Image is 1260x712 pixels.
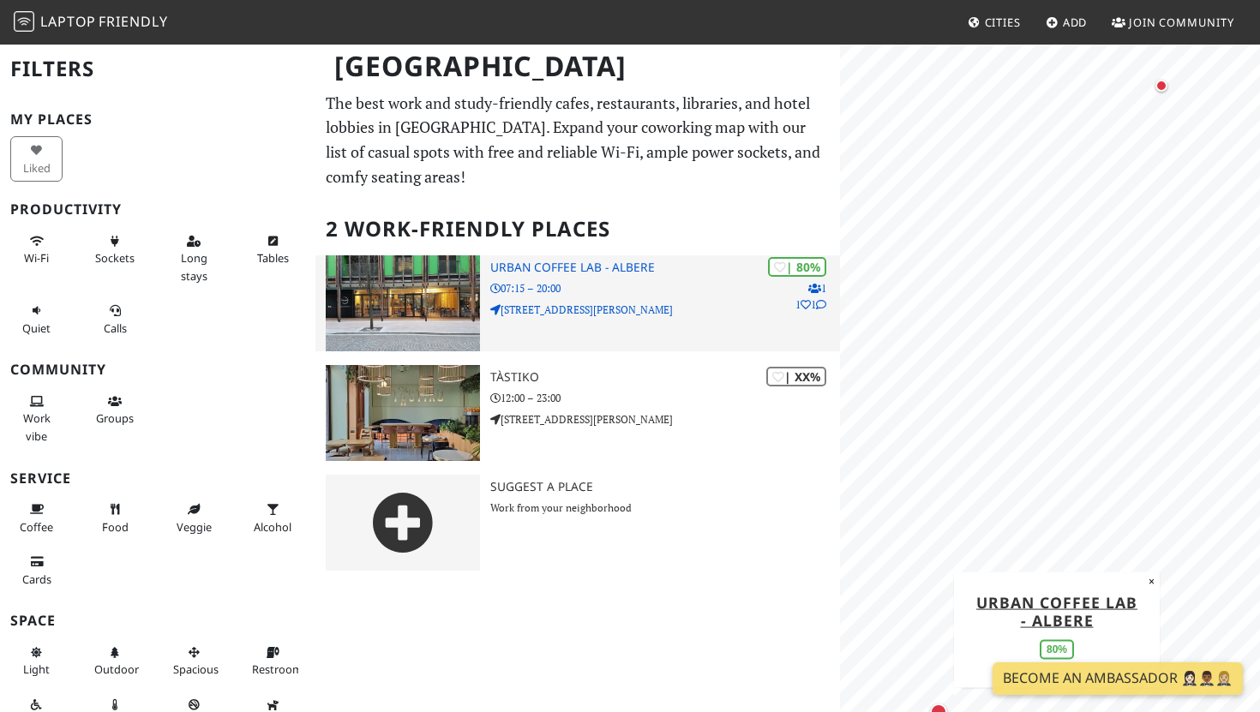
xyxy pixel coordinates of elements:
[1105,7,1241,38] a: Join Community
[490,390,840,406] p: 12:00 – 23:00
[254,519,291,535] span: Alcohol
[14,8,168,38] a: LaptopFriendly LaptopFriendly
[89,495,141,541] button: Food
[315,365,841,461] a: Tàstiko | XX% Tàstiko 12:00 – 23:00 [STREET_ADDRESS][PERSON_NAME]
[490,260,840,275] h3: Urban Coffee Lab - Albere
[1063,15,1088,30] span: Add
[490,302,840,318] p: [STREET_ADDRESS][PERSON_NAME]
[315,255,841,351] a: Urban Coffee Lab - Albere | 80% 111 Urban Coffee Lab - Albere 07:15 – 20:00 [STREET_ADDRESS][PERS...
[326,203,831,255] h2: 2 Work-Friendly Places
[168,638,220,684] button: Spacious
[96,410,134,426] span: Group tables
[247,495,299,541] button: Alcohol
[10,470,305,487] h3: Service
[257,250,289,266] span: Work-friendly tables
[326,365,480,461] img: Tàstiko
[490,500,840,516] p: Work from your neighborhood
[326,255,480,351] img: Urban Coffee Lab - Albere
[89,387,141,433] button: Groups
[10,362,305,378] h3: Community
[315,475,841,571] a: Suggest a Place Work from your neighborhood
[173,661,219,677] span: Spacious
[247,638,299,684] button: Restroom
[23,661,50,677] span: Natural light
[24,250,49,266] span: Stable Wi-Fi
[177,519,212,535] span: Veggie
[20,519,53,535] span: Coffee
[1039,7,1095,38] a: Add
[768,257,826,277] div: | 80%
[168,227,220,290] button: Long stays
[10,296,63,342] button: Quiet
[490,411,840,428] p: [STREET_ADDRESS][PERSON_NAME]
[1151,75,1172,96] div: Map marker
[10,495,63,541] button: Coffee
[40,12,96,31] span: Laptop
[181,250,207,283] span: Long stays
[168,495,220,541] button: Veggie
[23,410,51,443] span: People working
[89,638,141,684] button: Outdoor
[976,591,1137,630] a: Urban Coffee Lab - Albere
[104,320,127,336] span: Video/audio calls
[89,296,141,342] button: Calls
[490,370,840,385] h3: Tàstiko
[1143,571,1160,590] button: Close popup
[22,320,51,336] span: Quiet
[94,661,139,677] span: Outdoor area
[490,480,840,494] h3: Suggest a Place
[961,7,1028,38] a: Cities
[795,280,826,313] p: 1 1 1
[10,547,63,593] button: Cards
[490,280,840,296] p: 07:15 – 20:00
[326,475,480,571] img: gray-place-d2bdb4477600e061c01bd816cc0f2ef0cfcb1ca9e3ad78868dd16fb2af073a21.png
[10,227,63,272] button: Wi-Fi
[22,571,51,587] span: Credit cards
[10,613,305,629] h3: Space
[102,519,129,535] span: Food
[252,661,303,677] span: Restroom
[10,201,305,218] h3: Productivity
[10,387,63,450] button: Work vibe
[10,111,305,128] h3: My Places
[766,367,826,386] div: | XX%
[89,227,141,272] button: Sockets
[247,227,299,272] button: Tables
[14,11,34,32] img: LaptopFriendly
[1129,15,1234,30] span: Join Community
[10,638,63,684] button: Light
[985,15,1021,30] span: Cities
[326,91,831,189] p: The best work and study-friendly cafes, restaurants, libraries, and hotel lobbies in [GEOGRAPHIC_...
[95,250,135,266] span: Power sockets
[99,12,167,31] span: Friendly
[321,43,837,90] h1: [GEOGRAPHIC_DATA]
[10,43,305,95] h2: Filters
